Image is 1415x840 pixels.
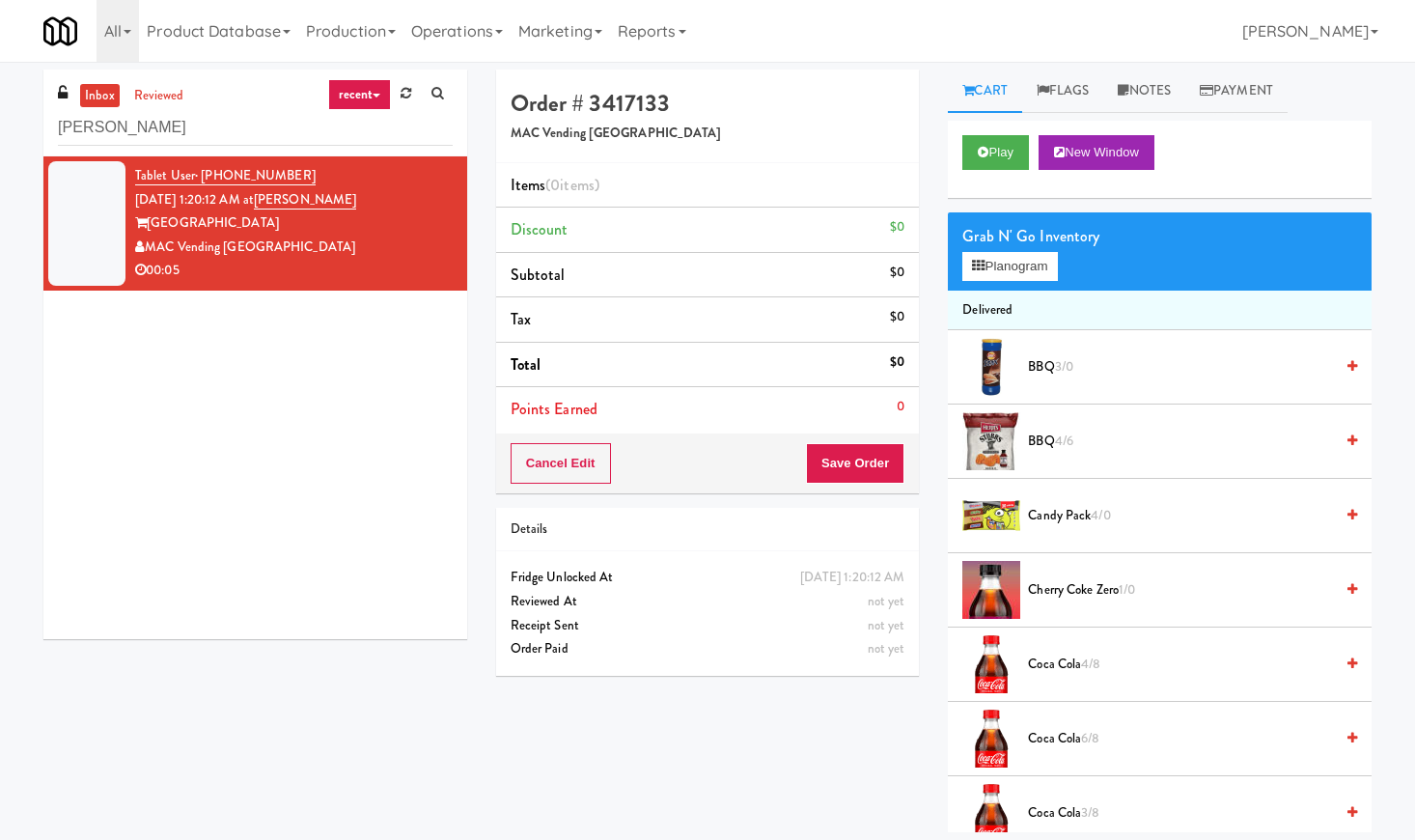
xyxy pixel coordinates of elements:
[511,218,569,240] span: Discount
[511,353,541,376] span: Total
[1022,70,1104,113] a: Flags
[560,174,595,196] ng-pluralize: items
[1055,357,1073,376] span: 3/0
[1081,729,1099,747] span: 6/8
[511,518,905,542] div: Details
[135,166,316,185] a: Tablet User· [PHONE_NUMBER]
[1028,578,1333,602] span: Cherry Coke Zero
[511,126,905,141] h5: MAC Vending [GEOGRAPHIC_DATA]
[1020,504,1357,528] div: Candy Pack4/0
[1039,135,1154,170] button: New Window
[1081,655,1100,673] span: 4/8
[948,291,1372,331] li: Delivered
[135,259,453,283] div: 00:05
[868,616,905,634] span: not yet
[511,637,905,661] div: Order Paid
[800,566,905,590] div: [DATE] 1:20:12 AM
[1020,727,1357,751] div: Coca Cola6/8
[1185,70,1288,113] a: Payment
[511,443,611,484] button: Cancel Edit
[1020,355,1357,379] div: BBQ3/0
[195,166,316,184] span: · [PHONE_NUMBER]
[58,110,453,146] input: Search vision orders
[545,174,599,196] span: (0 )
[1020,430,1357,454] div: BBQ4/6
[254,190,356,210] a: [PERSON_NAME]
[1028,504,1333,528] span: Candy Pack
[511,264,566,286] span: Subtotal
[1020,801,1357,826] div: Coca Cola3/8
[511,91,905,116] h4: Order # 3417133
[1028,355,1333,379] span: BBQ
[43,156,467,291] li: Tablet User· [PHONE_NUMBER][DATE] 1:20:12 AM at[PERSON_NAME][GEOGRAPHIC_DATA]MAC Vending [GEOGRAP...
[43,14,77,48] img: Micromart
[868,592,905,610] span: not yet
[135,236,453,260] div: MAC Vending [GEOGRAPHIC_DATA]
[1028,653,1333,677] span: Coca Cola
[897,395,904,419] div: 0
[511,308,531,330] span: Tax
[511,566,905,590] div: Fridge Unlocked At
[135,211,453,236] div: [GEOGRAPHIC_DATA]
[868,639,905,658] span: not yet
[135,190,254,209] span: [DATE] 1:20:12 AM at
[890,350,904,375] div: $0
[890,261,904,285] div: $0
[1028,727,1333,751] span: Coca Cola
[511,398,597,420] span: Points Earned
[511,174,599,196] span: Items
[1103,70,1185,113] a: Notes
[806,443,904,484] button: Save Order
[129,84,189,108] a: reviewed
[1028,801,1333,826] span: Coca Cola
[962,252,1057,281] button: Planogram
[511,590,905,614] div: Reviewed At
[1028,430,1333,454] span: BBQ
[890,215,904,239] div: $0
[328,79,392,110] a: recent
[948,70,1022,113] a: Cart
[1055,432,1073,450] span: 4/6
[962,222,1357,251] div: Grab N' Go Inventory
[511,614,905,638] div: Receipt Sent
[1020,653,1357,677] div: Coca Cola4/8
[1020,578,1357,602] div: Cherry Coke Zero1/0
[1119,580,1135,599] span: 1/0
[80,84,120,108] a: inbox
[962,135,1029,170] button: Play
[1081,803,1099,822] span: 3/8
[890,305,904,329] div: $0
[1091,506,1110,524] span: 4/0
